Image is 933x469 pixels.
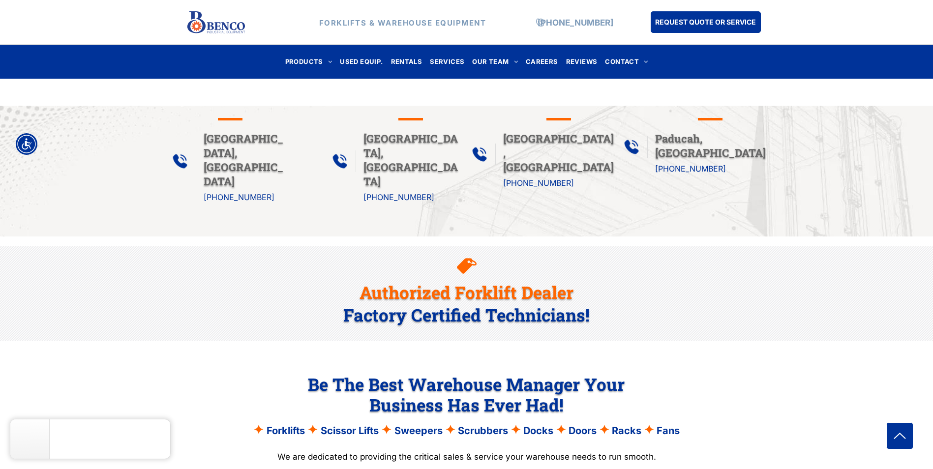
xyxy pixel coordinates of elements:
[319,18,486,27] strong: FORKLIFTS & WAREHOUSE EQUIPMENT
[657,425,680,437] span: Fans
[321,425,379,437] span: Scissor Lifts
[655,13,756,31] span: REQUEST QUOTE OR SERVICE
[204,192,274,202] a: [PHONE_NUMBER]
[267,425,305,437] span: Forklifts
[363,131,458,188] span: [GEOGRAPHIC_DATA], [GEOGRAPHIC_DATA]
[562,55,602,68] a: REVIEWS
[655,131,766,160] span: Paducah, [GEOGRAPHIC_DATA]
[426,55,468,68] a: SERVICES
[655,164,726,174] a: [PHONE_NUMBER]
[308,373,625,416] span: Be The Best Warehouse Manager Your Business Has Ever Had!
[307,422,318,437] span: ✦
[253,422,264,437] span: ✦
[363,192,434,202] a: [PHONE_NUMBER]
[511,422,521,437] span: ✦
[651,11,761,33] a: REQUEST QUOTE OR SERVICE
[523,425,553,437] span: Docks
[458,425,508,437] span: Scrubbers
[612,425,641,437] span: Racks
[204,131,283,188] span: [GEOGRAPHIC_DATA], [GEOGRAPHIC_DATA]
[503,131,614,174] span: [GEOGRAPHIC_DATA], [GEOGRAPHIC_DATA]
[381,422,391,437] span: ✦
[336,55,387,68] a: USED EQUIP.
[569,425,597,437] span: Doors
[281,55,336,68] a: PRODUCTS
[538,17,613,27] a: [PHONE_NUMBER]
[503,178,574,188] a: [PHONE_NUMBER]
[601,55,652,68] a: CONTACT
[360,281,573,303] span: Authorized Forklift Dealer
[468,55,522,68] a: OUR TEAM
[522,55,562,68] a: CAREERS
[394,425,443,437] span: Sweepers
[644,422,654,437] span: ✦
[599,422,609,437] span: ✦
[556,422,566,437] span: ✦
[16,133,37,155] div: Accessibility Menu
[387,55,426,68] a: RENTALS
[445,422,455,437] span: ✦
[343,303,590,326] span: Factory Certified Technicians!
[277,452,656,462] span: We are dedicated to providing the critical sales & service your warehouse needs to run smooth.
